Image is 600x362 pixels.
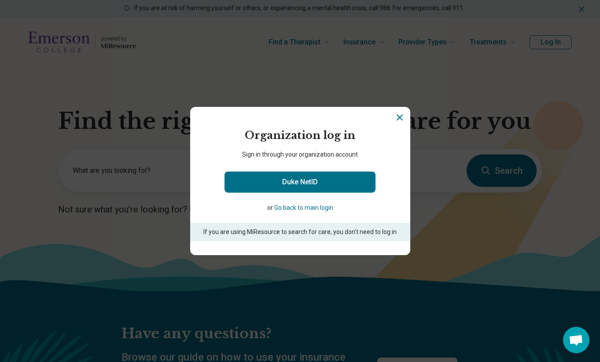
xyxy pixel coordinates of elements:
[225,172,375,193] a: Duke NetID
[190,107,410,255] section: Login Dialog
[190,223,410,241] p: If you are using MiResource to search for care, you don’t need to log in
[190,150,410,159] p: Sign in through your organization account
[190,128,410,143] h2: Organization log in
[274,203,333,212] button: Go back to main login
[195,203,406,212] p: or
[394,112,405,123] button: Close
